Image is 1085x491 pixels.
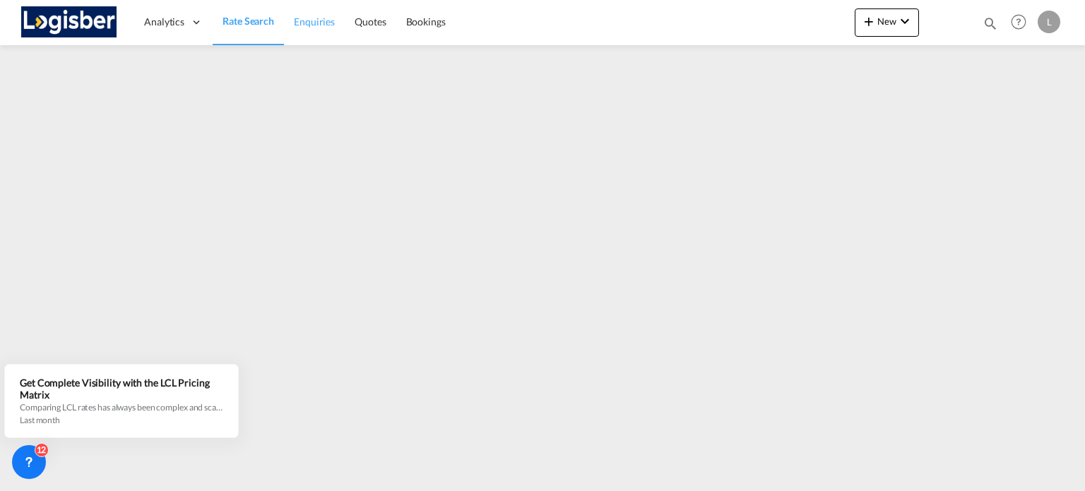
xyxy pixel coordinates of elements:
[860,13,877,30] md-icon: icon-plus 400-fg
[1007,10,1031,34] span: Help
[1007,10,1038,35] div: Help
[896,13,913,30] md-icon: icon-chevron-down
[1038,11,1060,33] div: L
[983,16,998,31] md-icon: icon-magnify
[855,8,919,37] button: icon-plus 400-fgNewicon-chevron-down
[983,16,998,37] div: icon-magnify
[406,16,446,28] span: Bookings
[860,16,913,27] span: New
[294,16,335,28] span: Enquiries
[355,16,386,28] span: Quotes
[21,6,117,38] img: d7a75e507efd11eebffa5922d020a472.png
[144,15,184,29] span: Analytics
[223,15,274,27] span: Rate Search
